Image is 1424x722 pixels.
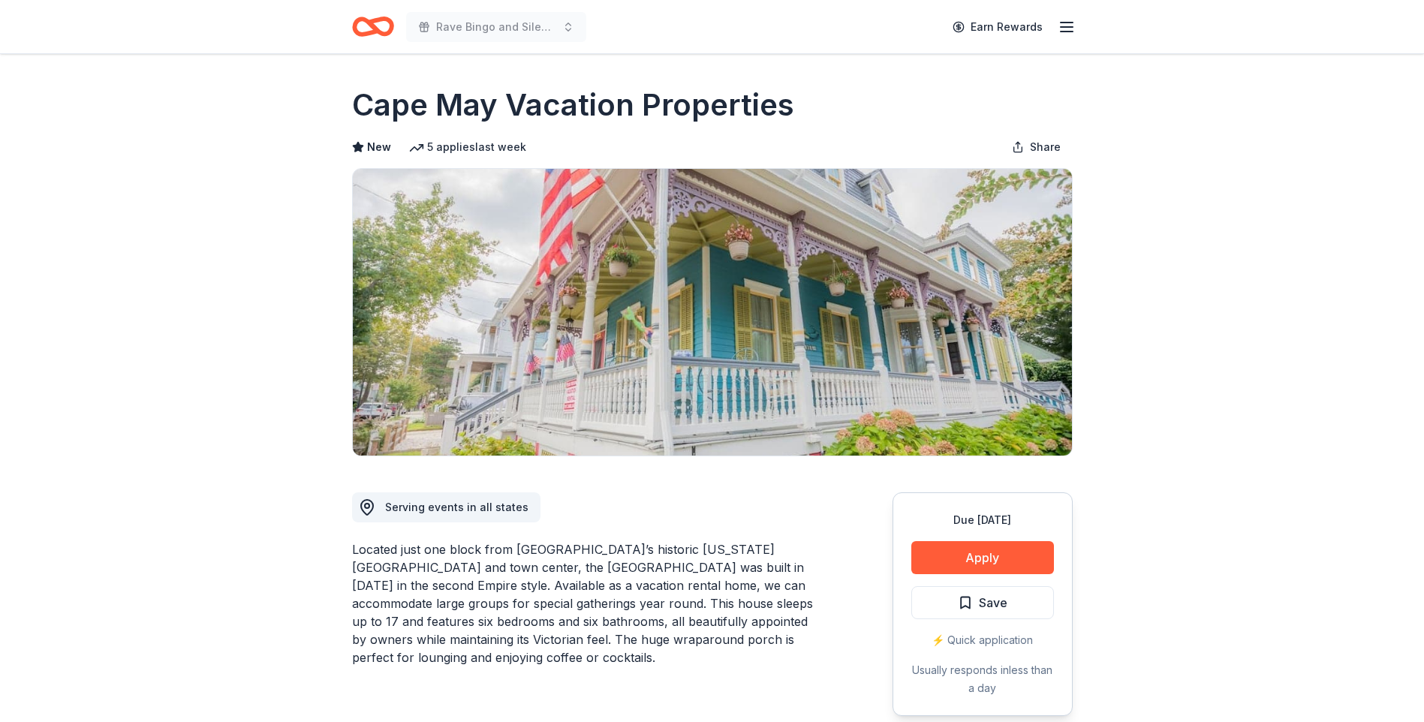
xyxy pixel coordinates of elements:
[436,18,556,36] span: Rave Bingo and Silent Auction
[979,593,1007,612] span: Save
[911,631,1054,649] div: ⚡️ Quick application
[911,541,1054,574] button: Apply
[353,169,1072,456] img: Image for Cape May Vacation Properties
[352,84,794,126] h1: Cape May Vacation Properties
[911,511,1054,529] div: Due [DATE]
[944,14,1052,41] a: Earn Rewards
[1000,132,1073,162] button: Share
[367,138,391,156] span: New
[911,661,1054,697] div: Usually responds in less than a day
[911,586,1054,619] button: Save
[409,138,526,156] div: 5 applies last week
[352,9,394,44] a: Home
[385,501,528,513] span: Serving events in all states
[352,540,820,666] div: Located just one block from [GEOGRAPHIC_DATA]’s historic [US_STATE][GEOGRAPHIC_DATA] and town cen...
[1030,138,1061,156] span: Share
[406,12,586,42] button: Rave Bingo and Silent Auction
